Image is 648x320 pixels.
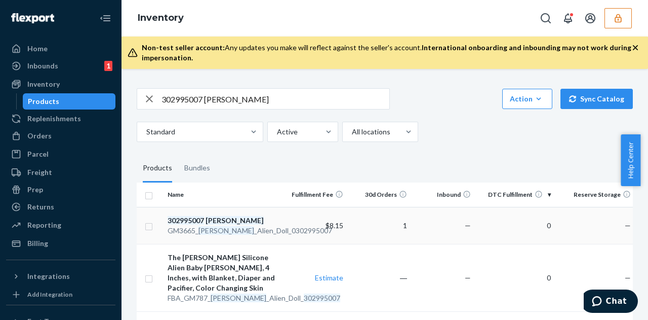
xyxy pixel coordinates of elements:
[27,271,70,281] div: Integrations
[27,131,52,141] div: Orders
[351,127,352,137] input: All locations
[211,294,266,302] em: [PERSON_NAME]
[502,89,552,109] button: Action
[168,253,279,293] div: The [PERSON_NAME] Silicone Alien Baby [PERSON_NAME], 4 Inches, with Blanket, Diaper and Pacifier,...
[198,226,254,235] em: [PERSON_NAME]
[6,199,115,215] a: Returns
[143,154,172,183] div: Products
[27,114,81,124] div: Replenishments
[27,220,61,230] div: Reporting
[23,93,116,110] a: Products
[315,273,343,282] a: Estimate
[145,127,146,137] input: Standard
[411,183,475,207] th: Inbound
[6,146,115,162] a: Parcel
[6,58,115,74] a: Inbounds1
[326,221,343,230] span: $8.15
[584,290,638,315] iframe: Opens a widget where you can chat to one of our agents
[27,238,48,248] div: Billing
[625,221,631,230] span: —
[475,183,555,207] th: DTC Fulfillment
[142,43,225,52] span: Non-test seller account:
[625,273,631,282] span: —
[621,134,640,186] button: Help Center
[6,111,115,127] a: Replenishments
[560,89,633,109] button: Sync Catalog
[138,12,184,23] a: Inventory
[6,128,115,144] a: Orders
[142,43,632,63] div: Any updates you make will reflect against the seller's account.
[27,44,48,54] div: Home
[6,217,115,233] a: Reporting
[161,89,389,109] input: Search inventory by name or sku
[475,244,555,311] td: 0
[27,149,49,159] div: Parcel
[28,96,59,106] div: Products
[184,154,210,183] div: Bundles
[555,183,635,207] th: Reserve Storage
[6,76,115,92] a: Inventory
[558,8,578,28] button: Open notifications
[104,61,112,71] div: 1
[11,13,54,23] img: Flexport logo
[347,183,411,207] th: 30d Orders
[168,226,279,236] div: GM3665_ _Alien_Doll_0302995007
[475,207,555,244] td: 0
[168,216,204,225] em: 302995007
[6,268,115,285] button: Integrations
[465,273,471,282] span: —
[6,41,115,57] a: Home
[465,221,471,230] span: —
[164,183,283,207] th: Name
[27,79,60,89] div: Inventory
[130,4,192,33] ol: breadcrumbs
[6,164,115,181] a: Freight
[347,207,411,244] td: 1
[347,244,411,311] td: ―
[27,290,72,299] div: Add Integration
[580,8,600,28] button: Open account menu
[283,183,347,207] th: Fulfillment Fee
[6,182,115,198] a: Prep
[206,216,264,225] em: [PERSON_NAME]
[27,202,54,212] div: Returns
[95,8,115,28] button: Close Navigation
[27,185,43,195] div: Prep
[27,167,52,177] div: Freight
[276,127,277,137] input: Active
[304,294,340,302] em: 302995007
[510,94,545,104] div: Action
[6,289,115,301] a: Add Integration
[536,8,556,28] button: Open Search Box
[6,235,115,252] a: Billing
[27,61,58,71] div: Inbounds
[168,293,279,303] div: FBA_GM787_ _Alien_Doll_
